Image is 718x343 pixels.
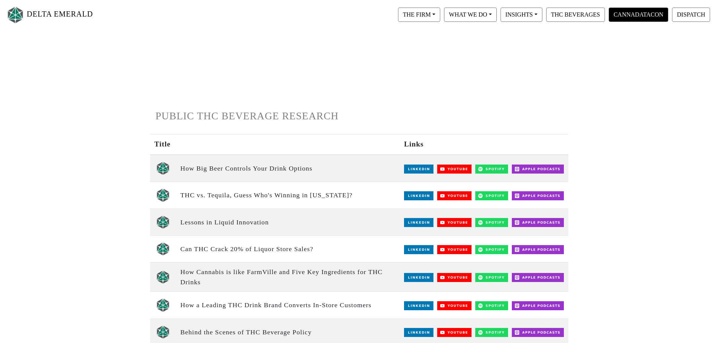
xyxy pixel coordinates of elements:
img: Apple Podcasts [512,301,564,310]
img: YouTube [437,165,472,174]
td: How Cannabis is like FarmVille and Five Key Ingredients for THC Drinks [176,262,400,292]
th: Links [400,134,568,155]
td: How Big Beer Controls Your Drink Options [176,155,400,182]
img: Apple Podcasts [512,165,564,174]
img: LinkedIn [404,218,433,227]
button: DISPATCH [672,8,710,22]
img: Spotify [475,191,508,200]
a: THC BEVERAGES [544,11,607,17]
img: Apple Podcasts [512,273,564,282]
img: YouTube [437,245,472,254]
img: unscripted logo [156,188,170,202]
a: CANNADATACON [607,11,670,17]
img: unscripted logo [156,242,170,256]
button: THE FIRM [398,8,440,22]
button: CANNADATACON [609,8,668,22]
img: unscripted logo [156,325,170,339]
img: unscripted logo [156,298,170,312]
img: Spotify [475,218,508,227]
td: How a Leading THC Drink Brand Converts In-Store Customers [176,292,400,319]
button: THC BEVERAGES [546,8,605,22]
img: Apple Podcasts [512,191,564,200]
img: unscripted logo [156,270,170,284]
img: unscripted logo [156,215,170,229]
td: THC vs. Tequila, Guess Who's Winning in [US_STATE]? [176,182,400,209]
img: LinkedIn [404,165,433,174]
button: INSIGHTS [501,8,542,22]
img: LinkedIn [404,191,433,200]
img: Spotify [475,273,508,282]
img: YouTube [437,218,472,227]
td: Lessons in Liquid Innovation [176,209,400,235]
img: LinkedIn [404,301,433,310]
button: WHAT WE DO [444,8,497,22]
a: DISPATCH [670,11,712,17]
img: Spotify [475,328,508,337]
h1: PUBLIC THC BEVERAGE RESEARCH [156,110,563,122]
img: Apple Podcasts [512,218,564,227]
th: Title [150,134,176,155]
img: Apple Podcasts [512,245,564,254]
img: YouTube [437,301,472,310]
img: Spotify [475,165,508,174]
img: YouTube [437,191,472,200]
img: Logo [6,5,25,25]
img: unscripted logo [156,162,170,175]
img: Spotify [475,245,508,254]
img: YouTube [437,273,472,282]
img: Spotify [475,301,508,310]
img: YouTube [437,328,472,337]
td: Can THC Crack 20% of Liquor Store Sales? [176,236,400,262]
img: Apple Podcasts [512,328,564,337]
img: LinkedIn [404,328,433,337]
a: DELTA EMERALD [6,3,93,27]
img: LinkedIn [404,245,433,254]
img: LinkedIn [404,273,433,282]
